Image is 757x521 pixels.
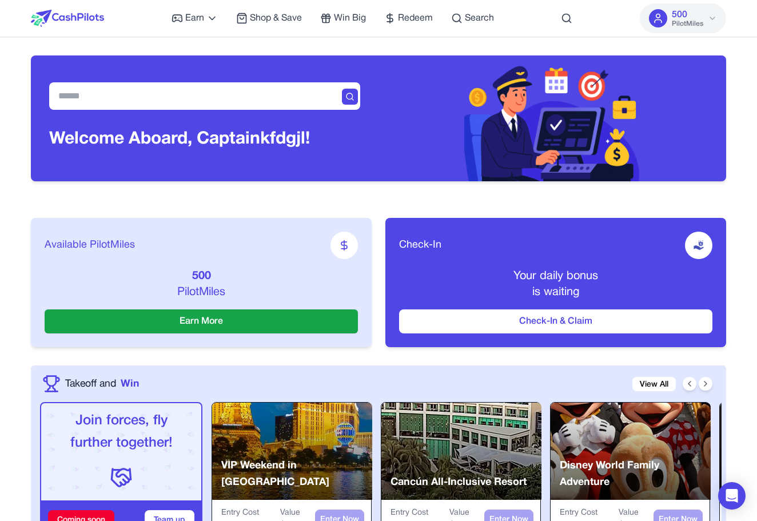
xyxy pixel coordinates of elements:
[50,410,192,455] p: Join forces, fly further together!
[632,377,676,391] a: View All
[65,376,139,391] a: Takeoff andWin
[334,11,366,25] span: Win Big
[398,11,433,25] span: Redeem
[250,11,302,25] span: Shop & Save
[280,507,306,519] p: Value
[718,482,746,510] div: Open Intercom Messenger
[45,309,358,333] button: Earn More
[221,507,260,519] p: Entry Cost
[451,11,494,25] a: Search
[465,11,494,25] span: Search
[31,10,104,27] img: CashPilots Logo
[45,268,358,284] p: 500
[65,376,116,391] span: Takeoff and
[221,458,372,491] p: VIP Weekend in [GEOGRAPHIC_DATA]
[45,237,135,253] span: Available PilotMiles
[693,240,704,251] img: receive-dollar
[532,287,579,297] span: is waiting
[391,507,429,519] p: Entry Cost
[640,3,726,33] button: 500PilotMiles
[399,237,441,253] span: Check-In
[236,11,302,25] a: Shop & Save
[464,55,640,181] img: Header decoration
[45,284,358,300] p: PilotMiles
[399,268,712,284] p: Your daily bonus
[672,8,687,22] span: 500
[384,11,433,25] a: Redeem
[49,129,310,150] h3: Welcome Aboard, Captain kfdgjl!
[672,19,703,29] span: PilotMiles
[399,309,712,333] button: Check-In & Claim
[185,11,204,25] span: Earn
[172,11,218,25] a: Earn
[391,474,527,491] p: Cancún All-Inclusive Resort
[560,507,598,519] p: Entry Cost
[560,458,711,491] p: Disney World Family Adventure
[320,11,366,25] a: Win Big
[619,507,644,519] p: Value
[449,507,475,519] p: Value
[121,376,139,391] span: Win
